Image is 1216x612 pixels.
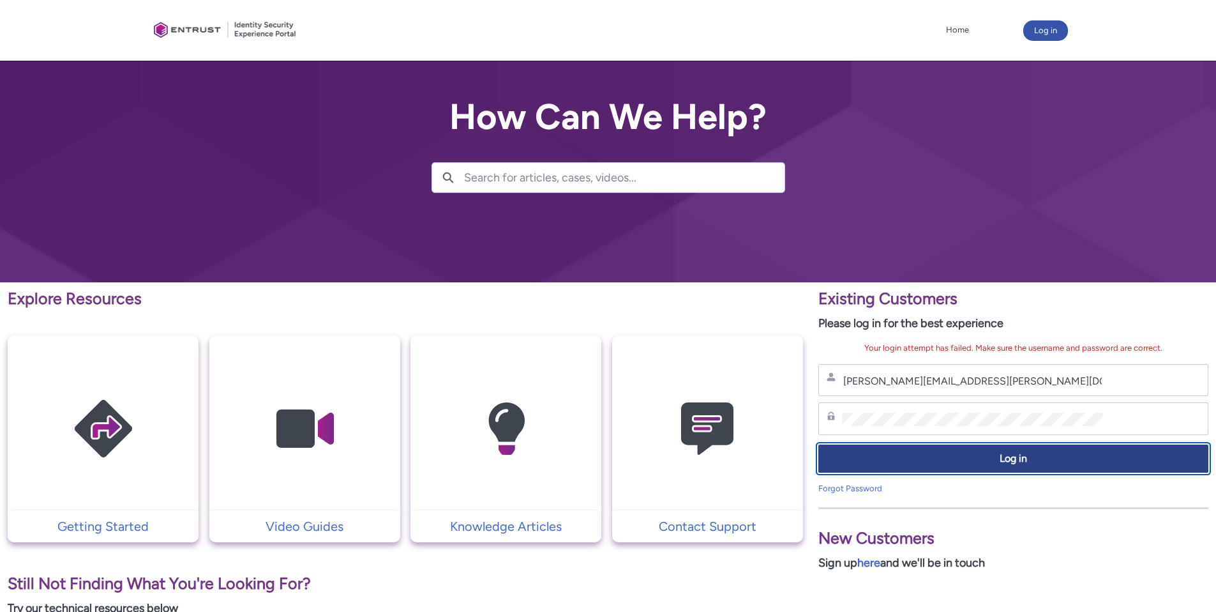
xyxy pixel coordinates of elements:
p: Sign up and we'll be in touch [818,555,1208,572]
input: Search for articles, cases, videos... [464,163,784,192]
a: Video Guides [209,517,400,536]
button: Search [432,163,464,192]
p: Video Guides [216,517,394,536]
p: Getting Started [14,517,192,536]
a: Home [943,20,972,40]
p: Explore Resources [8,287,803,311]
span: Log in [827,452,1200,466]
p: Existing Customers [818,287,1208,311]
img: Knowledge Articles [446,360,567,498]
div: Your login attempt has failed. Make sure the username and password are correct. [818,342,1208,355]
img: Contact Support [647,360,768,498]
img: Getting Started [43,360,164,498]
input: Username [842,374,1103,388]
h2: How Can We Help? [432,97,785,137]
a: here [857,556,880,570]
a: Knowledge Articles [410,517,601,536]
button: Log in [1023,20,1068,41]
button: Log in [818,445,1208,473]
a: Getting Started [8,517,199,536]
p: Please log in for the best experience [818,315,1208,332]
img: Video Guides [244,360,365,498]
a: Contact Support [612,517,803,536]
a: Forgot Password [818,484,882,493]
p: Contact Support [619,517,797,536]
p: Knowledge Articles [417,517,595,536]
p: New Customers [818,526,1208,551]
p: Still Not Finding What You're Looking For? [8,572,803,596]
